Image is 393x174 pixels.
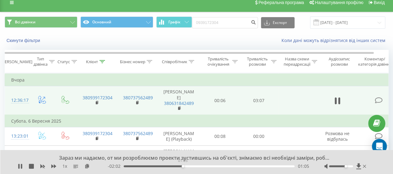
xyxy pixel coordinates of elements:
[157,127,201,145] td: [PERSON_NAME] (Playback)
[357,56,393,67] div: Коментар/категорія дзвінка
[201,145,240,174] td: 00:39
[83,95,112,101] a: 380939172304
[5,16,77,28] button: Всі дзвінки
[261,17,295,28] button: Експорт
[86,59,98,64] div: Клієнт
[240,86,278,115] td: 03:07
[83,130,112,136] a: 380939172304
[1,59,32,64] div: [PERSON_NAME]
[245,56,269,67] div: Тривалість розмови
[325,130,350,142] span: Розмова не відбулась
[372,139,387,154] div: Open Intercom Messenger
[62,163,67,169] span: 1 x
[34,56,48,67] div: Тип дзвінка
[108,163,124,169] span: - 02:02
[162,59,187,64] div: Співробітник
[120,59,145,64] div: Бізнес номер
[157,145,201,174] td: [PERSON_NAME]
[5,38,43,43] button: Скинути фільтри
[123,130,153,136] a: 380737562489
[80,16,153,28] button: Основний
[281,37,388,43] a: Коли дані можуть відрізнятися вiд інших систем
[182,165,184,167] div: Accessibility label
[240,127,278,145] td: 00:00
[164,100,194,106] a: 380631842489
[206,56,231,67] div: Тривалість очікування
[283,56,310,67] div: Назва схеми переадресації
[15,20,35,25] span: Всі дзвінки
[324,56,354,67] div: Аудіозапис розмови
[192,17,258,28] input: Пошук за номером
[345,165,347,167] div: Accessibility label
[123,95,153,101] a: 380737562489
[201,127,240,145] td: 00:08
[201,86,240,115] td: 00:06
[168,20,181,24] span: Графік
[53,155,333,162] div: Зараз ми надаємо, от ми розроблюємо проекти зустившись на об'єкті, знімаємо всі необхідні заміри,...
[57,59,70,64] div: Статус
[11,130,24,142] div: 13:23:01
[157,86,201,115] td: [PERSON_NAME]
[177,156,189,165] div: 01:05
[156,16,192,28] button: Графік
[298,163,309,169] span: 01:05
[11,94,24,106] div: 12:36:17
[240,145,278,174] td: 00:06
